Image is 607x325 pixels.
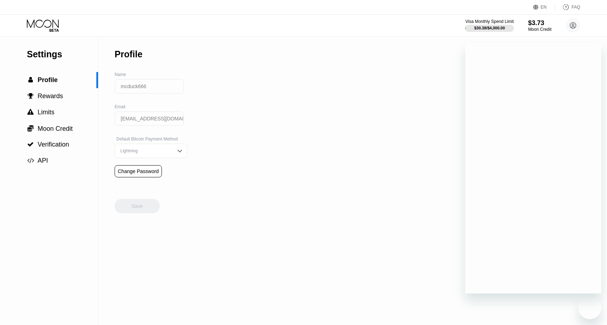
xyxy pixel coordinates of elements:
div: Settings [27,49,98,59]
div: $3.73Moon Credit [528,19,551,32]
iframe: Кнопка, открывающая окно обмена сообщениями; идет разговор [578,296,601,319]
div: EN [541,5,547,10]
span:  [28,77,33,83]
div: Profile [115,49,143,59]
div: Email [115,104,187,109]
div: $3.73 [528,19,551,27]
span:  [27,141,34,148]
span:  [27,157,34,164]
span: Verification [38,141,69,148]
div: EN [533,4,555,11]
div: FAQ [555,4,580,11]
span: Rewards [38,92,63,100]
div: FAQ [572,5,580,10]
span:  [27,125,34,132]
div: Change Password [115,165,162,177]
div: Moon Credit [528,27,551,32]
span:  [27,109,34,115]
div: $30.38 / $4,000.00 [474,26,505,30]
span: Moon Credit [38,125,73,132]
div:  [27,77,34,83]
span: API [38,157,48,164]
span: Limits [38,109,54,116]
div: Visa Monthly Spend Limit [465,19,514,24]
iframe: Окно обмена сообщениями [465,43,601,293]
div:  [27,93,34,99]
div: Visa Monthly Spend Limit$30.38/$4,000.00 [465,19,514,32]
span: Profile [38,76,58,83]
div: Default Bitcoin Payment Method [115,137,187,142]
div: Name [115,72,187,77]
span:  [28,93,34,99]
div: Lightning [119,148,173,153]
div: Change Password [118,168,159,174]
